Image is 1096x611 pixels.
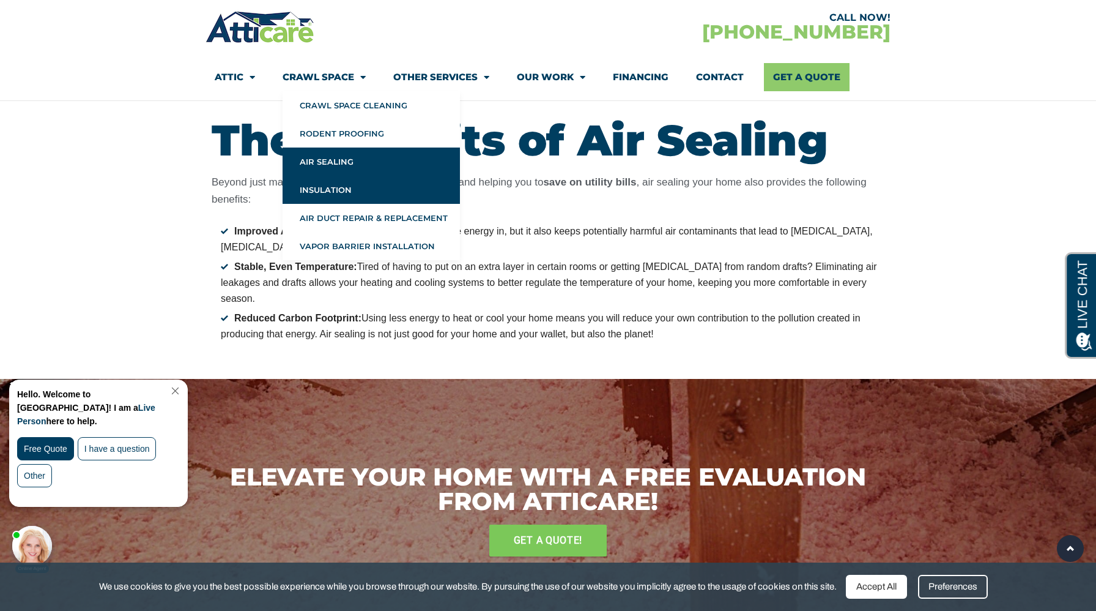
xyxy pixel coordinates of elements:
div: CALL NOW! [548,13,891,23]
div: Preferences [918,575,988,599]
a: Financing [613,63,668,91]
a: Get A Quote [764,63,850,91]
a: Insulation [283,176,460,204]
a: GET A QUOTE! [489,525,607,557]
strong: Reduced Carbon Footprint: [234,313,361,323]
strong: Improved Air Quality: [234,226,333,236]
span: GET A QUOTE! [514,531,583,550]
ul: Crawl Space [283,91,460,260]
a: Contact [696,63,744,91]
nav: Menu [215,63,881,91]
h2: The Benefits of Air Sealing [212,119,884,162]
a: Vapor Barrier Installation [283,232,460,260]
li: Air sealing not only keeps the energy in, but it also keeps potentially harmful air contaminants ... [221,223,884,256]
a: Other Services [393,63,489,91]
iframe: Chat Invitation [6,377,202,574]
a: Attic [215,63,255,91]
span: Opens a chat window [30,10,98,25]
a: Our Work [517,63,585,91]
p: Beyond just making your home more and helping you to , air sealing your home also provides the fo... [212,174,884,208]
h3: Elevate Your Home with a Free Evaluation from Atticare! [212,465,884,514]
a: Rodent Proofing [283,119,460,148]
a: Air Sealing [283,148,460,176]
div: Accept All [846,575,907,599]
span: We use cookies to give you the best possible experience while you browse through our website. By ... [99,579,837,594]
a: Air Duct Repair & Replacement [283,204,460,232]
a: Crawl Space [283,63,366,91]
strong: save on utility bills [543,176,636,188]
li: Using less energy to heat or cool your home means you will reduce your own contribution to the po... [221,310,884,343]
a: Crawl Space Cleaning [283,91,460,119]
strong: Stable, Even Temperature: [234,261,357,272]
li: Tired of having to put on an extra layer in certain rooms or getting [MEDICAL_DATA] from random d... [221,259,884,307]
